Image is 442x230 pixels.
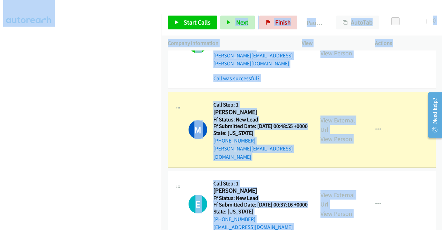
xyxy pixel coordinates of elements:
[375,39,436,47] p: Actions
[189,120,207,139] h1: M
[259,16,297,29] a: Finish
[433,16,436,25] div: 0
[213,44,256,50] a: [PHONE_NUMBER]
[213,201,308,208] h5: Ff Submitted Date: [DATE] 00:37:16 +0000
[395,19,426,24] div: Delay between calls (in seconds)
[189,195,207,213] h1: E
[213,116,308,123] h5: Ff Status: New Lead
[422,88,442,142] iframe: Resource Center
[213,195,308,202] h5: Ff Status: New Lead
[213,137,256,144] a: [PHONE_NUMBER]
[189,195,207,213] div: The call is yet to be attempted
[213,101,308,108] h5: Call Step: 1
[302,39,363,47] p: View
[213,187,306,195] h2: [PERSON_NAME]
[184,18,211,26] span: Start Calls
[320,116,355,134] a: View External Url
[213,123,308,130] h5: Ff Submitted Date: [DATE] 00:48:55 +0000
[213,180,308,187] h5: Call Step: 1
[168,39,289,47] p: Company Information
[213,216,256,222] a: [PHONE_NUMBER]
[213,108,306,116] h2: [PERSON_NAME]
[213,208,308,215] h5: State: [US_STATE]
[320,49,352,57] a: View Person
[168,16,217,29] a: Start Calls
[320,210,352,218] a: View Person
[320,135,352,143] a: View Person
[336,16,379,29] button: AutoTab
[275,18,291,26] span: Finish
[213,75,260,82] a: Call was successful?
[236,18,248,26] span: Next
[213,145,293,160] a: [PERSON_NAME][EMAIL_ADDRESS][DOMAIN_NAME]
[213,52,293,67] a: [PERSON_NAME][EMAIL_ADDRESS][PERSON_NAME][DOMAIN_NAME]
[320,191,355,208] a: View External Url
[307,18,324,27] p: Paused
[213,130,308,137] h5: State: [US_STATE]
[220,16,255,29] button: Next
